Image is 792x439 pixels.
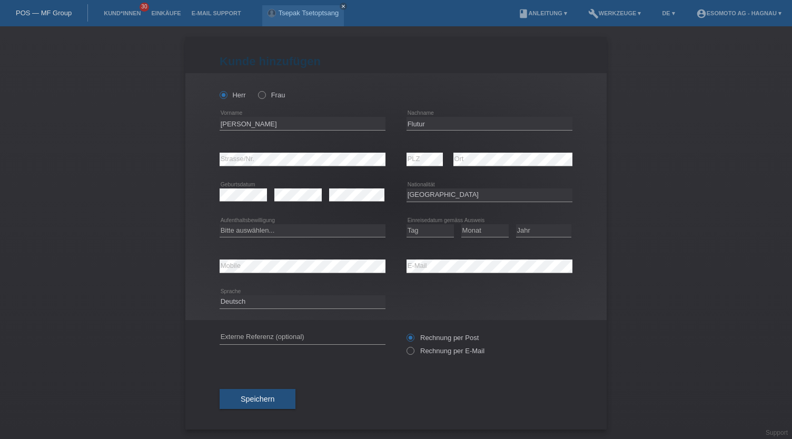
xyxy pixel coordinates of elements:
[657,10,680,16] a: DE ▾
[407,347,484,355] label: Rechnung per E-Mail
[220,389,295,409] button: Speichern
[98,10,146,16] a: Kund*innen
[146,10,186,16] a: Einkäufe
[340,3,347,10] a: close
[691,10,787,16] a: account_circleEsomoto AG - Hagnau ▾
[220,91,246,99] label: Herr
[341,4,346,9] i: close
[766,429,788,436] a: Support
[407,347,413,360] input: Rechnung per E-Mail
[140,3,149,12] span: 30
[241,395,274,403] span: Speichern
[588,8,599,19] i: build
[583,10,647,16] a: buildWerkzeuge ▾
[220,91,226,98] input: Herr
[407,334,413,347] input: Rechnung per Post
[696,8,707,19] i: account_circle
[279,9,339,17] a: Tsepak Tsetoptsang
[518,8,529,19] i: book
[407,334,479,342] label: Rechnung per Post
[258,91,285,99] label: Frau
[16,9,72,17] a: POS — MF Group
[220,55,572,68] h1: Kunde hinzufügen
[258,91,265,98] input: Frau
[513,10,572,16] a: bookAnleitung ▾
[186,10,246,16] a: E-Mail Support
